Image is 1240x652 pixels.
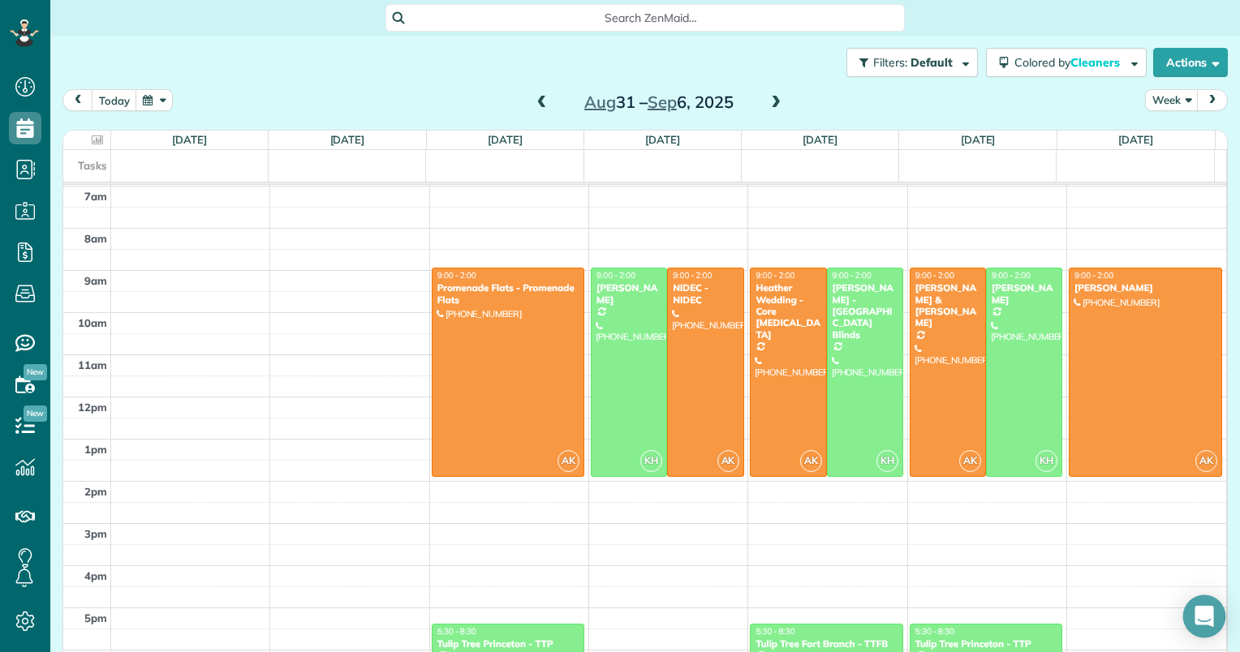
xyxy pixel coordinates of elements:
span: Default [911,55,954,70]
div: [PERSON_NAME] & [PERSON_NAME] [915,282,981,329]
a: [DATE] [645,133,680,146]
span: 12pm [78,401,107,414]
span: 7am [84,190,107,203]
span: 9:00 - 2:00 [437,270,476,281]
div: Tulip Tree Princeton - TTP [437,638,579,650]
a: Filters: Default [838,48,978,77]
span: 9:00 - 2:00 [673,270,712,281]
span: KH [876,450,898,472]
span: New [24,405,47,422]
button: Week [1145,89,1199,111]
span: Sep [648,92,677,112]
div: Tulip Tree Fort Branch - TTFB [755,638,898,650]
span: Cleaners [1070,55,1122,70]
span: New [24,364,47,380]
h2: 31 – 6, 2025 [558,93,760,111]
button: prev [62,89,93,111]
button: Colored byCleaners [986,48,1147,77]
span: AK [1195,450,1217,472]
span: 3pm [84,527,107,540]
span: 9:00 - 2:00 [992,270,1031,281]
a: [DATE] [803,133,837,146]
a: [DATE] [1118,133,1153,146]
span: 11am [78,358,107,371]
button: Actions [1153,48,1228,77]
a: [DATE] [488,133,523,146]
div: Heather Wedding - Core [MEDICAL_DATA] [755,282,821,341]
span: KH [640,450,662,472]
span: KH [1035,450,1057,472]
span: 5:30 - 8:30 [437,626,476,637]
div: Promenade Flats - Promenade Flats [437,282,579,306]
span: AK [800,450,822,472]
span: 5pm [84,611,107,624]
a: [DATE] [172,133,207,146]
button: today [92,89,137,111]
div: [PERSON_NAME] [991,282,1057,306]
span: 9:00 - 2:00 [756,270,794,281]
span: 9:00 - 2:00 [915,270,954,281]
a: [DATE] [330,133,365,146]
span: 9:00 - 2:00 [1074,270,1113,281]
div: [PERSON_NAME] [596,282,662,306]
span: Tasks [78,159,107,172]
span: AK [959,450,981,472]
span: Aug [584,92,616,112]
div: NIDEC - NIDEC [672,282,738,306]
span: Colored by [1014,55,1126,70]
div: [PERSON_NAME] [1074,282,1217,294]
span: AK [717,450,739,472]
div: Open Intercom Messenger [1183,595,1226,638]
span: 1pm [84,443,107,456]
button: next [1197,89,1228,111]
span: 10am [78,316,107,329]
span: Filters: [873,55,907,70]
span: 5:30 - 8:30 [756,626,794,637]
a: [DATE] [961,133,996,146]
span: 4pm [84,569,107,582]
div: Tulip Tree Princeton - TTP [915,638,1057,650]
button: Filters: Default [846,48,978,77]
span: 9:00 - 2:00 [596,270,635,281]
span: 8am [84,232,107,245]
span: 9am [84,274,107,287]
span: 9:00 - 2:00 [833,270,872,281]
div: [PERSON_NAME] - [GEOGRAPHIC_DATA] Blinds [832,282,898,341]
span: 2pm [84,485,107,498]
span: 5:30 - 8:30 [915,626,954,637]
span: AK [558,450,579,472]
